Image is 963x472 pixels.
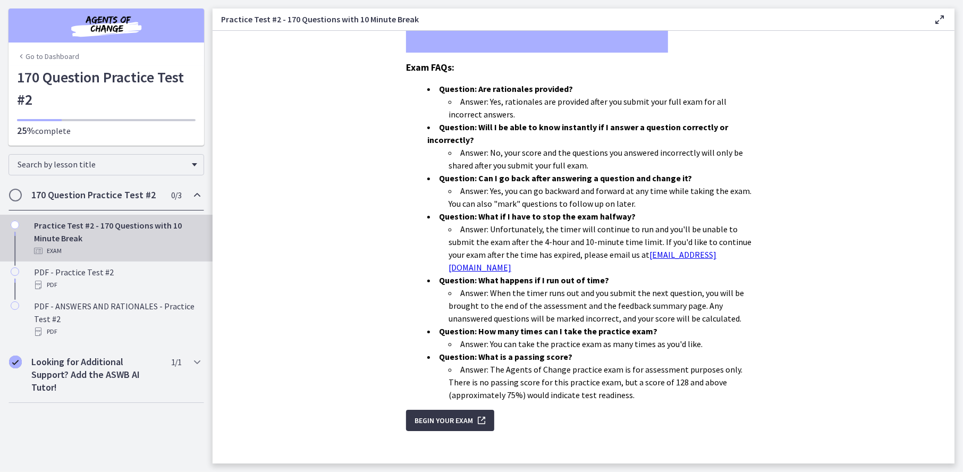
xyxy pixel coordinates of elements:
button: Begin Your Exam [406,410,494,431]
h3: Practice Test #2 - 170 Questions with 10 Minute Break [221,13,916,26]
strong: Question: Are rationales provided? [439,83,573,94]
li: Answer: You can take the practice exam as many times as you'd like. [449,338,761,350]
strong: Question: What is a passing score? [439,351,572,362]
a: Go to Dashboard [17,51,79,62]
img: Agents of Change [43,13,170,38]
h2: Looking for Additional Support? Add the ASWB AI Tutor! [31,356,161,394]
li: Answer: When the timer runs out and you submit the next question, you will be brought to the end ... [449,286,761,325]
strong: Question: How many times can I take the practice exam? [439,326,657,336]
h1: 170 Question Practice Test #2 [17,66,196,111]
div: PDF - Practice Test #2 [34,266,200,291]
p: complete [17,124,196,137]
span: Exam FAQs: [406,61,454,73]
li: Answer: The Agents of Change practice exam is for assessment purposes only. There is no passing s... [449,363,761,401]
strong: Question: What if I have to stop the exam halfway? [439,211,636,222]
strong: Question: Will I be able to know instantly if I answer a question correctly or incorrectly? [427,122,728,145]
span: 1 / 1 [171,356,181,368]
li: Answer: Yes, you can go backward and forward at any time while taking the exam. You can also "mar... [449,184,761,210]
span: Begin Your Exam [415,414,473,427]
h2: 170 Question Practice Test #2 [31,189,161,201]
i: Completed [9,356,22,368]
li: Answer: Yes, rationales are provided after you submit your full exam for all incorrect answers. [449,95,761,121]
div: Practice Test #2 - 170 Questions with 10 Minute Break [34,219,200,257]
div: PDF [34,279,200,291]
div: Exam [34,245,200,257]
strong: Question: Can I go back after answering a question and change it? [439,173,692,183]
div: PDF - ANSWERS AND RATIONALES - Practice Test #2 [34,300,200,338]
div: PDF [34,325,200,338]
div: Search by lesson title [9,154,204,175]
li: Answer: No, your score and the questions you answered incorrectly will only be shared after you s... [449,146,761,172]
strong: Question: What happens if I run out of time? [439,275,609,285]
li: Answer: Unfortunately, the timer will continue to run and you'll be unable to submit the exam aft... [449,223,761,274]
span: 0 / 3 [171,189,181,201]
span: Search by lesson title [18,159,187,170]
span: 25% [17,124,35,137]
